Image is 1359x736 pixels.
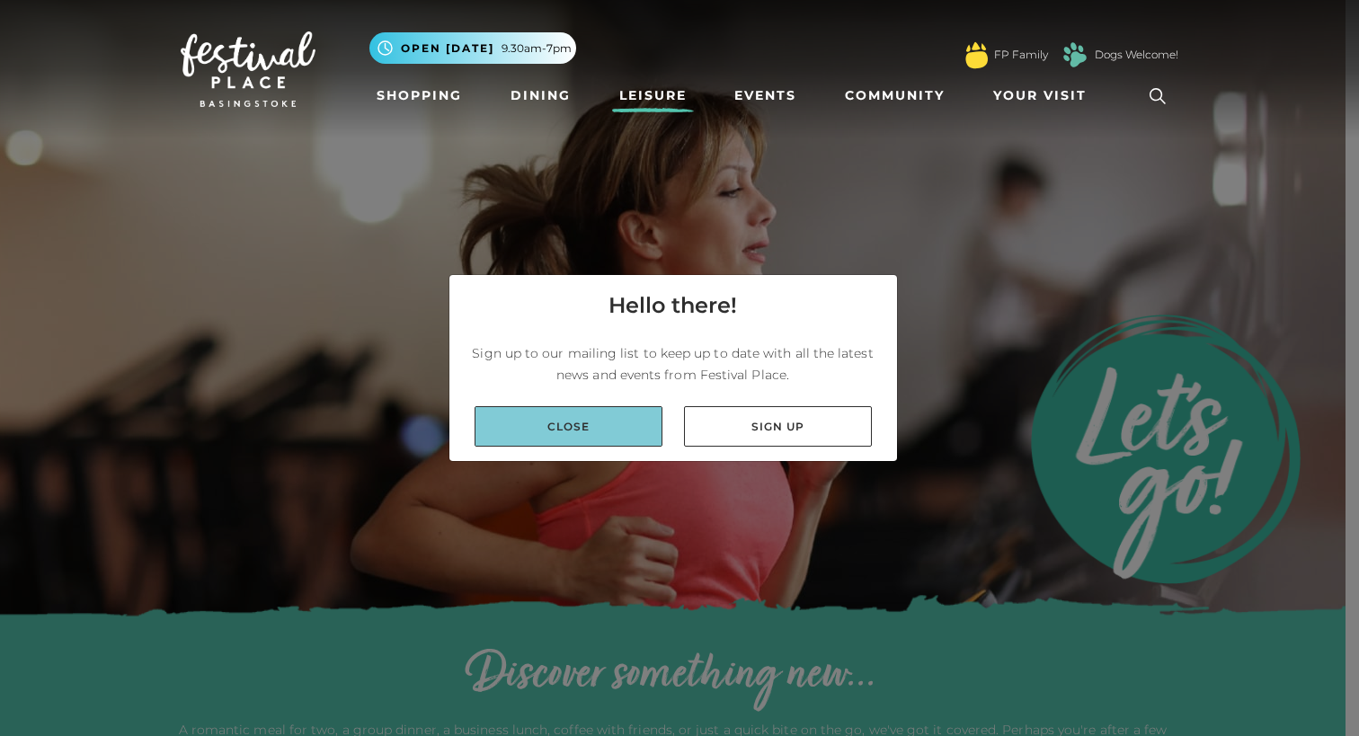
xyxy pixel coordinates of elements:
h4: Hello there! [608,289,737,322]
span: 9.30am-7pm [502,40,572,57]
a: FP Family [994,47,1048,63]
a: Dogs Welcome! [1095,47,1178,63]
a: Your Visit [986,79,1103,112]
img: Festival Place Logo [181,31,315,107]
a: Leisure [612,79,694,112]
a: Dining [503,79,578,112]
a: Shopping [369,79,469,112]
span: Your Visit [993,86,1087,105]
p: Sign up to our mailing list to keep up to date with all the latest news and events from Festival ... [464,342,883,386]
a: Community [838,79,952,112]
a: Events [727,79,804,112]
a: Close [475,406,662,447]
button: Open [DATE] 9.30am-7pm [369,32,576,64]
a: Sign up [684,406,872,447]
span: Open [DATE] [401,40,494,57]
